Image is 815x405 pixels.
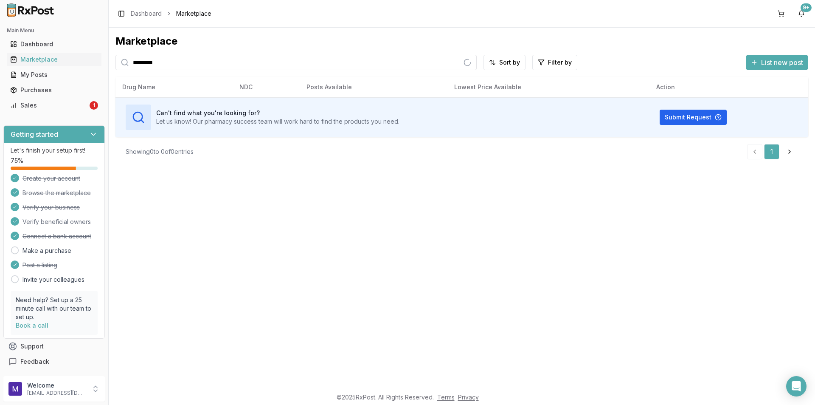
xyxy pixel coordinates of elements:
div: 1 [90,101,98,110]
button: Feedback [3,354,105,369]
a: 1 [764,144,779,159]
span: Verify your business [22,203,80,212]
a: Purchases [7,82,101,98]
button: Support [3,339,105,354]
a: Go to next page [781,144,798,159]
div: Marketplace [10,55,98,64]
span: Filter by [548,58,572,67]
th: Posts Available [300,77,447,97]
span: Browse the marketplace [22,189,91,197]
a: Sales1 [7,98,101,113]
a: My Posts [7,67,101,82]
a: Terms [437,394,455,401]
a: List new post [746,59,808,68]
a: Make a purchase [22,246,71,255]
a: Dashboard [131,9,162,18]
button: Submit Request [660,110,727,125]
th: Drug Name [115,77,233,97]
a: Privacy [458,394,479,401]
a: Marketplace [7,52,101,67]
button: Filter by [532,55,577,70]
span: Create your account [22,174,80,183]
button: 9+ [795,7,808,20]
button: Sales1 [3,99,105,112]
h2: Main Menu [7,27,101,34]
img: User avatar [8,382,22,396]
span: Connect a bank account [22,232,91,241]
a: Invite your colleagues [22,275,84,284]
span: Sort by [499,58,520,67]
h3: Can't find what you're looking for? [156,109,399,117]
h3: Getting started [11,129,58,139]
button: Dashboard [3,37,105,51]
span: Post a listing [22,261,57,269]
p: [EMAIL_ADDRESS][DOMAIN_NAME] [27,390,86,397]
p: Let's finish your setup first! [11,146,98,155]
nav: breadcrumb [131,9,211,18]
div: Open Intercom Messenger [786,376,807,397]
button: Sort by [483,55,526,70]
button: Purchases [3,83,105,97]
div: Sales [10,101,88,110]
p: Need help? Set up a 25 minute call with our team to set up. [16,296,93,321]
nav: pagination [747,144,798,159]
a: Dashboard [7,37,101,52]
span: 75 % [11,156,23,165]
div: Showing 0 to 0 of 0 entries [126,147,194,156]
span: Feedback [20,357,49,366]
div: Marketplace [115,34,808,48]
div: Dashboard [10,40,98,48]
div: Purchases [10,86,98,94]
p: Let us know! Our pharmacy success team will work hard to find the products you need. [156,117,399,126]
th: Lowest Price Available [447,77,649,97]
button: My Posts [3,68,105,82]
img: RxPost Logo [3,3,58,17]
div: My Posts [10,71,98,79]
span: Marketplace [176,9,211,18]
a: Book a call [16,322,48,329]
span: List new post [761,57,803,68]
button: List new post [746,55,808,70]
div: 9+ [801,3,812,12]
th: Action [649,77,808,97]
span: Verify beneficial owners [22,218,91,226]
button: Marketplace [3,53,105,66]
th: NDC [233,77,300,97]
p: Welcome [27,381,86,390]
